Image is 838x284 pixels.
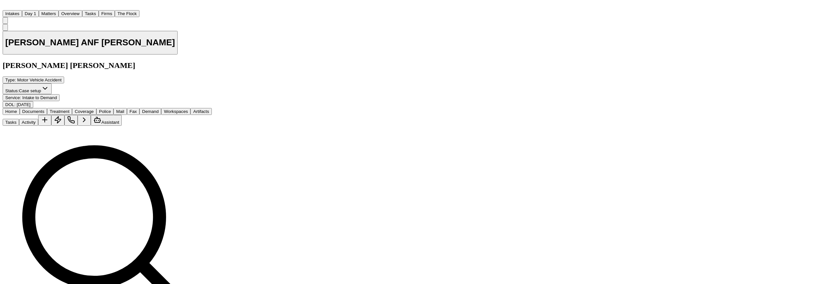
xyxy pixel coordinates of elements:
[19,88,41,93] span: Case setup
[164,109,188,114] span: Workspaces
[5,37,175,48] h1: [PERSON_NAME] ANF [PERSON_NAME]
[22,95,57,100] span: Intake to Demand
[82,11,99,16] a: Tasks
[82,10,99,17] button: Tasks
[19,119,38,126] button: Activity
[193,109,209,114] span: Artifacts
[3,76,64,83] button: Edit Type: Motor Vehicle Accident
[5,88,19,93] span: Status:
[101,120,119,125] span: Assistant
[3,3,11,9] img: Finch Logo
[22,11,39,16] a: Day 1
[3,31,178,55] button: Edit matter name
[50,109,69,114] span: Treatment
[3,11,22,16] a: Intakes
[51,115,64,126] button: Create Immediate Task
[59,11,82,16] a: Overview
[3,4,11,10] a: Home
[22,109,44,114] span: Documents
[59,10,82,17] button: Overview
[99,11,115,16] a: Firms
[5,77,16,82] span: Type :
[39,10,59,17] button: Matters
[5,95,21,100] span: Service :
[5,102,15,107] span: DOL :
[3,94,60,101] button: Edit Service: Intake to Demand
[91,115,122,126] button: Assistant
[17,77,62,82] span: Motor Vehicle Accident
[3,61,212,70] h2: [PERSON_NAME] [PERSON_NAME]
[99,109,111,114] span: Police
[3,24,8,31] button: Copy Matter ID
[64,115,78,126] button: Make a Call
[116,109,124,114] span: Mail
[17,102,31,107] span: [DATE]
[5,109,17,114] span: Home
[3,10,22,17] button: Intakes
[99,10,115,17] button: Firms
[130,109,137,114] span: Fax
[3,101,33,108] button: Edit DOL: 2025-08-28
[115,10,139,17] button: The Flock
[3,119,19,126] button: Tasks
[39,11,59,16] a: Matters
[75,109,94,114] span: Coverage
[142,109,159,114] span: Demand
[22,10,39,17] button: Day 1
[38,115,51,126] button: Add Task
[3,83,52,94] button: Change status from Case setup
[115,11,139,16] a: The Flock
